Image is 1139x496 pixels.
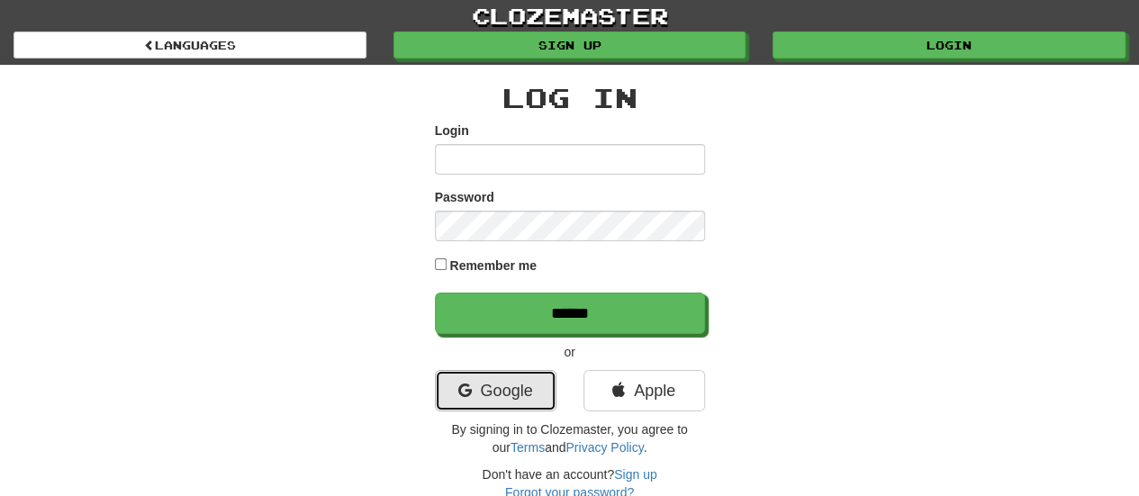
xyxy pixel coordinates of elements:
a: Google [435,370,556,411]
label: Password [435,188,494,206]
label: Remember me [449,257,537,275]
a: Languages [14,32,366,59]
a: Apple [583,370,705,411]
a: Privacy Policy [565,440,643,455]
h2: Log In [435,83,705,113]
a: Sign up [614,467,656,482]
a: Terms [511,440,545,455]
a: Login [773,32,1125,59]
label: Login [435,122,469,140]
p: By signing in to Clozemaster, you agree to our and . [435,420,705,456]
p: or [435,343,705,361]
a: Sign up [393,32,746,59]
